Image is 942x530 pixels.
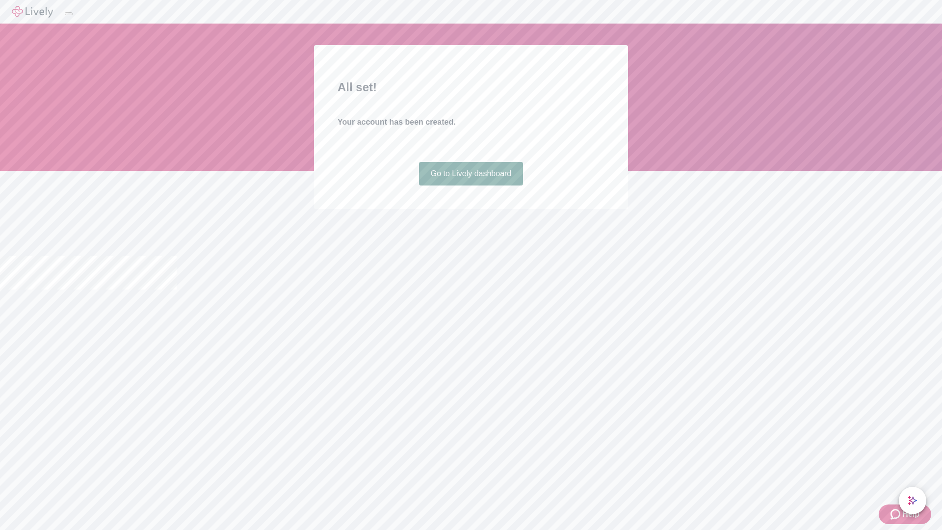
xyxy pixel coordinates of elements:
[899,487,926,514] button: chat
[338,116,604,128] h4: Your account has been created.
[419,162,523,185] a: Go to Lively dashboard
[902,508,919,520] span: Help
[12,6,53,18] img: Lively
[65,12,73,15] button: Log out
[890,508,902,520] svg: Zendesk support icon
[338,79,604,96] h2: All set!
[879,504,931,524] button: Zendesk support iconHelp
[908,496,917,505] svg: Lively AI Assistant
